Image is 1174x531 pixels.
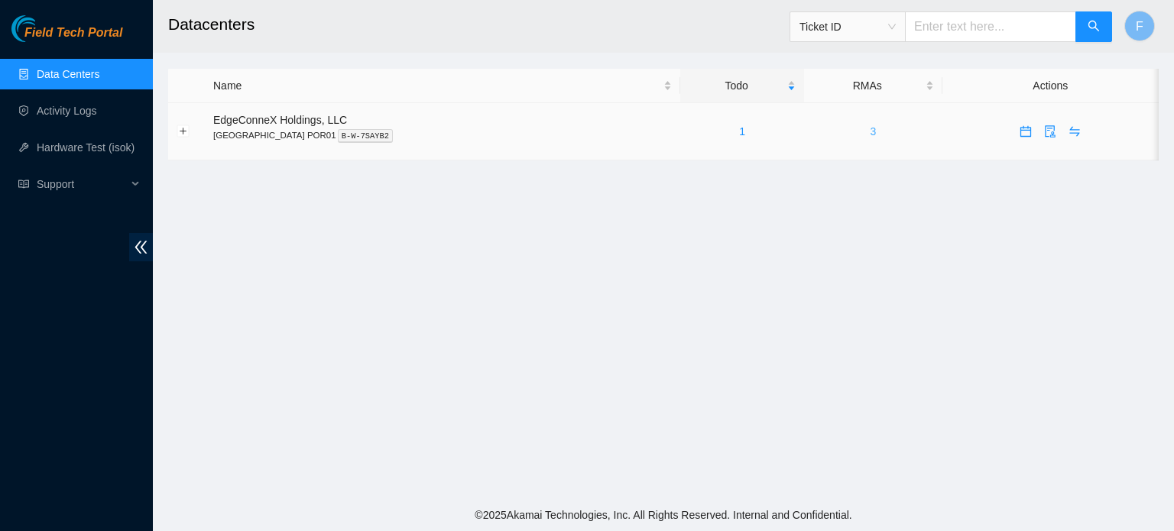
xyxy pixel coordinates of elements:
p: [GEOGRAPHIC_DATA] POR01 [213,128,672,142]
span: F [1136,17,1143,36]
span: audit [1039,125,1062,138]
span: Ticket ID [799,15,896,38]
button: audit [1038,119,1062,144]
button: search [1075,11,1112,42]
footer: © 2025 Akamai Technologies, Inc. All Rights Reserved. Internal and Confidential. [153,499,1174,531]
span: calendar [1014,125,1037,138]
button: calendar [1013,119,1038,144]
th: Actions [942,69,1159,103]
button: swap [1062,119,1087,144]
span: double-left [129,233,153,261]
button: F [1124,11,1155,41]
a: 3 [870,125,876,138]
span: EdgeConneX Holdings, LLC [213,114,347,126]
img: Akamai Technologies [11,15,77,42]
a: Akamai TechnologiesField Tech Portal [11,28,122,47]
span: Field Tech Portal [24,26,122,40]
span: read [18,179,29,189]
kbd: B-W-7SAYB2 [338,129,393,143]
a: 1 [739,125,745,138]
input: Enter text here... [905,11,1076,42]
a: Hardware Test (isok) [37,141,135,154]
span: Support [37,169,127,199]
span: search [1088,20,1100,34]
a: Activity Logs [37,105,97,117]
a: calendar [1013,125,1038,138]
a: swap [1062,125,1087,138]
a: Data Centers [37,68,99,80]
button: Expand row [177,125,190,138]
span: swap [1063,125,1086,138]
a: audit [1038,125,1062,138]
